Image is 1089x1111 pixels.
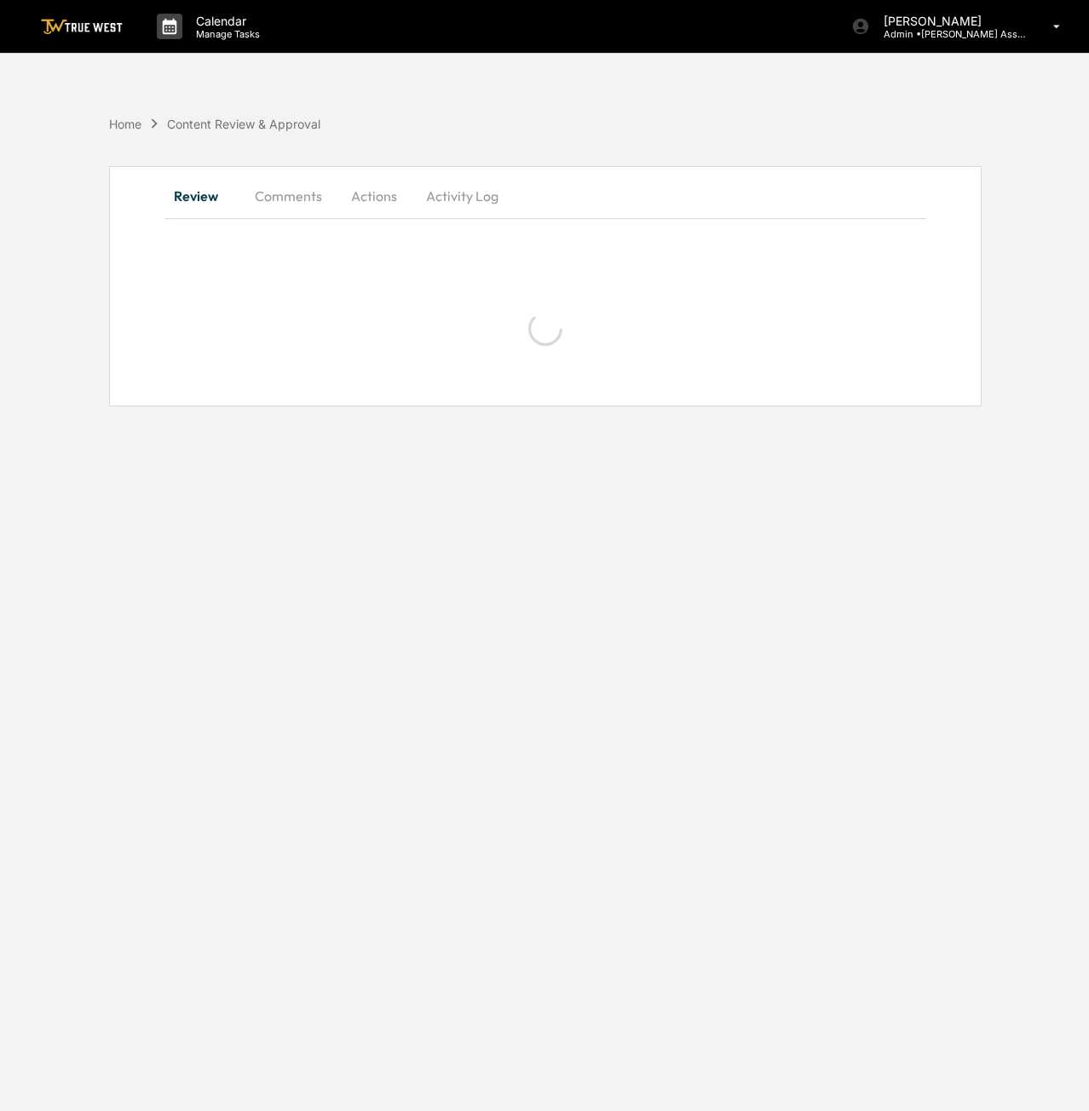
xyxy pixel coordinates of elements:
[182,14,268,28] p: Calendar
[241,176,336,216] button: Comments
[336,176,412,216] button: Actions
[870,28,1028,40] p: Admin • [PERSON_NAME] Asset Management
[164,176,927,216] div: secondary tabs example
[109,117,141,131] div: Home
[412,176,512,216] button: Activity Log
[870,14,1028,28] p: [PERSON_NAME]
[167,117,320,131] div: Content Review & Approval
[41,19,123,35] img: logo
[182,28,268,40] p: Manage Tasks
[164,176,241,216] button: Review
